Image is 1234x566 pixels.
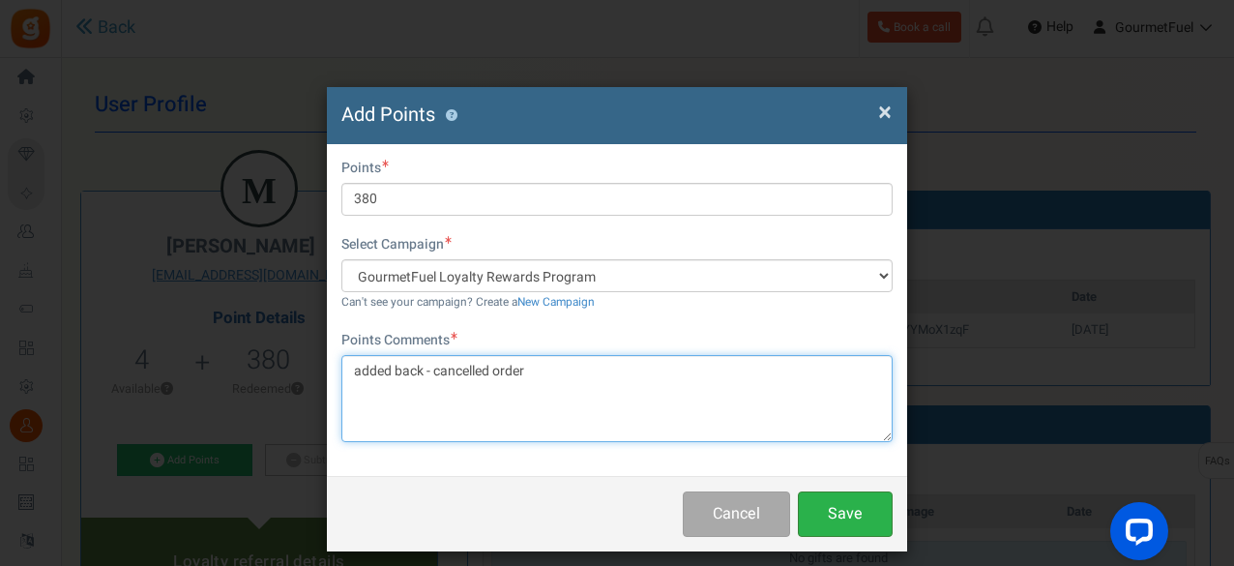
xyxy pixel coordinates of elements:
[341,294,595,311] small: Can't see your campaign? Create a
[341,101,435,129] span: Add Points
[341,159,389,178] label: Points
[341,331,457,350] label: Points Comments
[341,235,452,254] label: Select Campaign
[517,294,595,311] a: New Campaign
[878,94,892,131] span: ×
[798,492,893,537] button: Save
[683,492,790,537] button: Cancel
[445,109,457,122] button: ?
